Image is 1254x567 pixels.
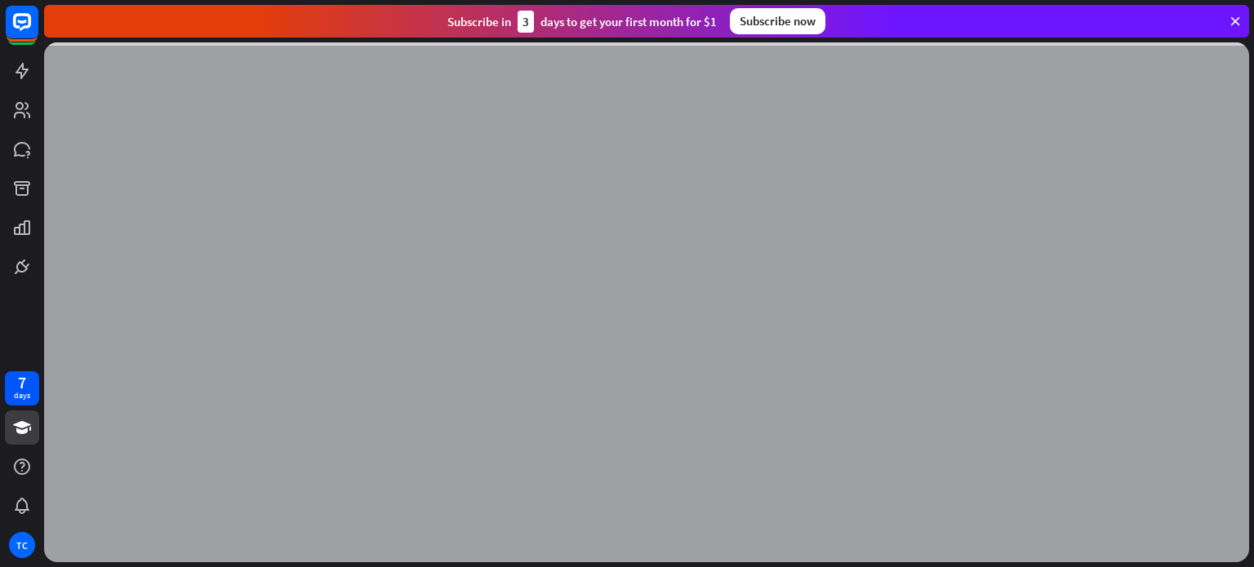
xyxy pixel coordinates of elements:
div: days [14,390,30,401]
div: Subscribe in days to get your first month for $1 [447,11,717,33]
div: 3 [518,11,534,33]
div: Subscribe now [730,8,825,34]
a: 7 days [5,371,39,405]
div: 7 [18,375,26,390]
div: TC [9,532,35,558]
